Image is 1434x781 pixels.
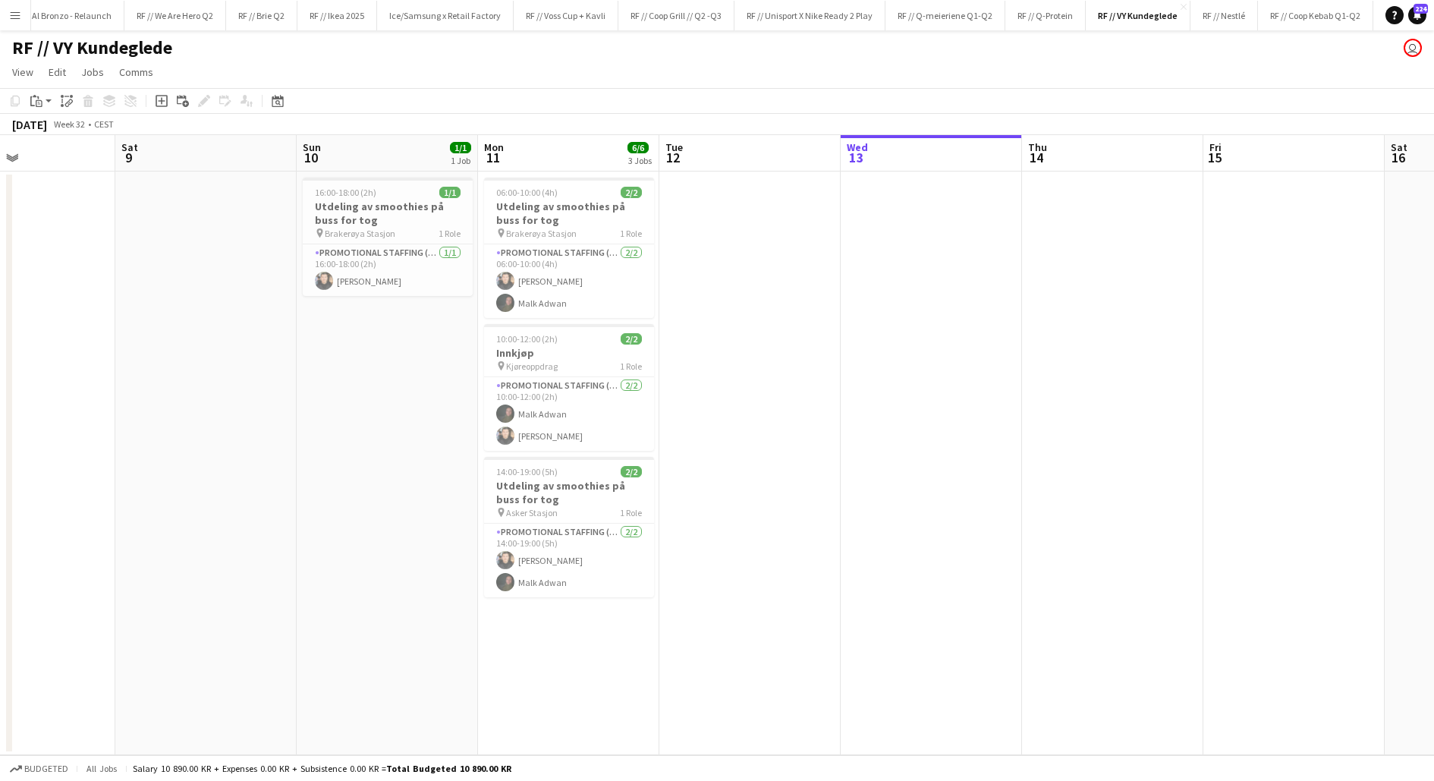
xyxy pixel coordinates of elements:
[50,118,88,130] span: Week 32
[484,346,654,360] h3: Innkjøp
[620,507,642,518] span: 1 Role
[119,149,138,166] span: 9
[482,149,504,166] span: 11
[1404,39,1422,57] app-user-avatar: Alexander Skeppland Hole
[627,142,649,153] span: 6/6
[621,466,642,477] span: 2/2
[484,524,654,597] app-card-role: Promotional Staffing (Sampling Staff)2/214:00-19:00 (5h)[PERSON_NAME]Malk Adwan
[303,200,473,227] h3: Utdeling av smoothies på buss for tog
[94,118,114,130] div: CEST
[665,140,683,154] span: Tue
[303,140,321,154] span: Sun
[1028,140,1047,154] span: Thu
[42,62,72,82] a: Edit
[620,361,642,372] span: 1 Role
[451,155,470,166] div: 1 Job
[506,228,577,239] span: Brakerøya Stasjon
[83,763,120,774] span: All jobs
[1005,1,1086,30] button: RF // Q-Protein
[325,228,395,239] span: Brakerøya Stasjon
[621,333,642,345] span: 2/2
[439,228,461,239] span: 1 Role
[847,140,868,154] span: Wed
[121,140,138,154] span: Sat
[12,65,33,79] span: View
[663,149,683,166] span: 12
[514,1,618,30] button: RF // Voss Cup + Kavli
[49,65,66,79] span: Edit
[439,187,461,198] span: 1/1
[484,377,654,451] app-card-role: Promotional Staffing (Sampling Staff)2/210:00-12:00 (2h)Malk Adwan[PERSON_NAME]
[8,761,71,777] button: Budgeted
[1190,1,1258,30] button: RF // Nestlé
[484,324,654,451] app-job-card: 10:00-12:00 (2h)2/2Innkjøp Kjøreoppdrag1 RolePromotional Staffing (Sampling Staff)2/210:00-12:00 ...
[75,62,110,82] a: Jobs
[496,333,558,345] span: 10:00-12:00 (2h)
[1408,6,1426,24] a: 224
[484,457,654,597] app-job-card: 14:00-19:00 (5h)2/2Utdeling av smoothies på buss for tog Asker Stasjon1 RolePromotional Staffing ...
[377,1,514,30] button: Ice/Samsung x Retail Factory
[315,187,376,198] span: 16:00-18:00 (2h)
[621,187,642,198] span: 2/2
[303,178,473,296] app-job-card: 16:00-18:00 (2h)1/1Utdeling av smoothies på buss for tog Brakerøya Stasjon1 RolePromotional Staff...
[1086,1,1190,30] button: RF // VY Kundeglede
[12,36,172,59] h1: RF // VY Kundeglede
[628,155,652,166] div: 3 Jobs
[496,466,558,477] span: 14:00-19:00 (5h)
[6,62,39,82] a: View
[450,142,471,153] span: 1/1
[844,149,868,166] span: 13
[300,149,321,166] span: 10
[1258,1,1373,30] button: RF // Coop Kebab Q1-Q2
[484,244,654,318] app-card-role: Promotional Staffing (Sampling Staff)2/206:00-10:00 (4h)[PERSON_NAME]Malk Adwan
[113,62,159,82] a: Comms
[620,228,642,239] span: 1 Role
[1209,140,1222,154] span: Fri
[1391,140,1407,154] span: Sat
[81,65,104,79] span: Jobs
[484,140,504,154] span: Mon
[12,117,47,132] div: [DATE]
[506,361,558,372] span: Kjøreoppdrag
[618,1,734,30] button: RF // Coop Grill // Q2 -Q3
[885,1,1005,30] button: RF // Q-meieriene Q1-Q2
[1026,149,1047,166] span: 14
[1207,149,1222,166] span: 15
[734,1,885,30] button: RF // Unisport X Nike Ready 2 Play
[1388,149,1407,166] span: 16
[303,244,473,296] app-card-role: Promotional Staffing (Sampling Staff)1/116:00-18:00 (2h)[PERSON_NAME]
[119,65,153,79] span: Comms
[496,187,558,198] span: 06:00-10:00 (4h)
[484,200,654,227] h3: Utdeling av smoothies på buss for tog
[506,507,558,518] span: Asker Stasjon
[1414,4,1428,14] span: 224
[484,178,654,318] app-job-card: 06:00-10:00 (4h)2/2Utdeling av smoothies på buss for tog Brakerøya Stasjon1 RolePromotional Staff...
[124,1,226,30] button: RF // We Are Hero Q2
[226,1,297,30] button: RF // Brie Q2
[24,764,68,774] span: Budgeted
[386,763,511,774] span: Total Budgeted 10 890.00 KR
[484,479,654,506] h3: Utdeling av smoothies på buss for tog
[297,1,377,30] button: RF // Ikea 2025
[133,763,511,774] div: Salary 10 890.00 KR + Expenses 0.00 KR + Subsistence 0.00 KR =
